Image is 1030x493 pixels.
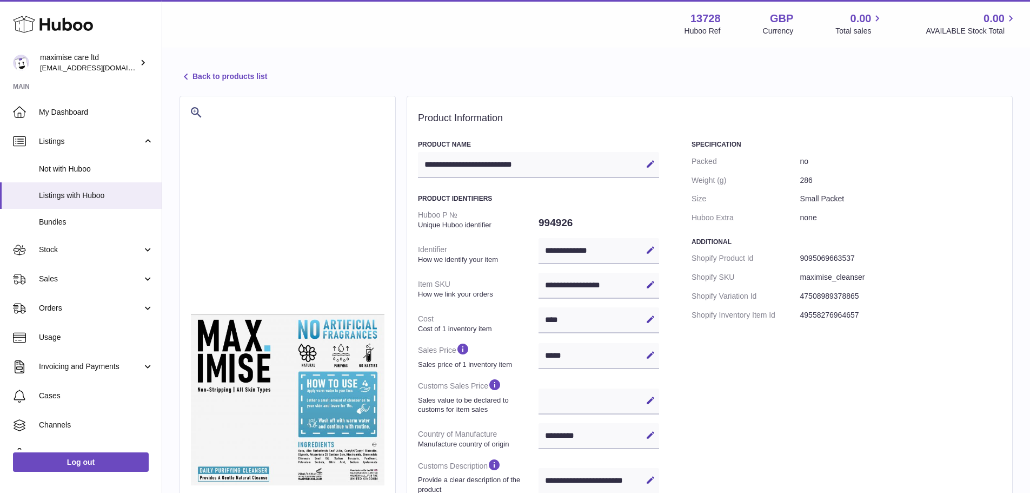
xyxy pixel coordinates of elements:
h3: Specification [692,140,1001,149]
strong: Sales value to be declared to customs for item sales [418,396,536,415]
span: [EMAIL_ADDRESS][DOMAIN_NAME] [40,63,159,72]
a: Log out [13,452,149,472]
dt: Shopify Product Id [692,249,800,268]
dt: Identifier [418,240,539,268]
dt: Shopify Inventory Item Id [692,306,800,325]
dt: Cost [418,310,539,338]
a: Back to products list [180,70,267,83]
dt: Weight (g) [692,171,800,190]
strong: Unique Huboo identifier [418,220,536,230]
span: Not with Huboo [39,164,154,174]
img: maxadamsa2016@gmail.com [13,55,29,71]
dt: Huboo P № [418,206,539,234]
span: Cases [39,391,154,401]
dt: Packed [692,152,800,171]
dd: none [800,208,1001,227]
strong: Sales price of 1 inventory item [418,360,536,370]
dt: Sales Price [418,338,539,373]
span: Invoicing and Payments [39,361,142,372]
strong: How we identify your item [418,255,536,265]
dt: Customs Sales Price [418,373,539,418]
span: Stock [39,245,142,255]
img: 137281757853534.jpg [191,314,384,485]
h3: Product Identifiers [418,194,659,203]
span: Usage [39,332,154,343]
span: AVAILABLE Stock Total [926,26,1017,36]
dt: Shopify Variation Id [692,287,800,306]
dd: maximise_cleanser [800,268,1001,287]
div: Currency [763,26,794,36]
dt: Size [692,189,800,208]
dd: no [800,152,1001,171]
h3: Product Name [418,140,659,149]
dd: 49558276964657 [800,306,1001,325]
dd: 994926 [539,212,659,234]
dd: Small Packet [800,189,1001,208]
div: maximise care ltd [40,52,137,73]
dt: Shopify SKU [692,268,800,287]
span: 0.00 [850,11,872,26]
span: Listings with Huboo [39,190,154,201]
dd: 47508989378865 [800,287,1001,306]
dt: Country of Manufacture [418,425,539,453]
span: Orders [39,303,142,313]
span: Listings [39,136,142,147]
h2: Product Information [418,113,1001,124]
dt: Huboo Extra [692,208,800,227]
span: My Dashboard [39,107,154,117]
span: Settings [39,449,154,459]
dd: 9095069663537 [800,249,1001,268]
h3: Additional [692,238,1001,246]
strong: 13728 [690,11,721,26]
span: Bundles [39,217,154,227]
strong: Cost of 1 inventory item [418,324,536,334]
span: 0.00 [984,11,1005,26]
dt: Item SKU [418,275,539,303]
span: Sales [39,274,142,284]
strong: GBP [770,11,793,26]
a: 0.00 Total sales [835,11,883,36]
dd: 286 [800,171,1001,190]
strong: How we link your orders [418,290,536,299]
a: 0.00 AVAILABLE Stock Total [926,11,1017,36]
strong: Manufacture country of origin [418,439,536,449]
span: Channels [39,420,154,430]
div: Huboo Ref [685,26,721,36]
span: Total sales [835,26,883,36]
